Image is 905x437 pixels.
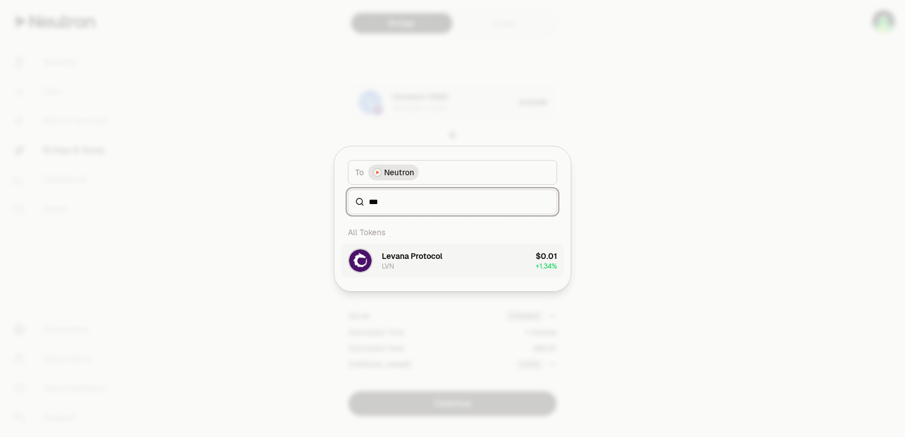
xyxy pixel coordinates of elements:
[341,244,564,278] button: LVN LogoLevana ProtocolLVN$0.01+1.34%
[382,262,394,271] div: LVN
[536,250,557,262] div: $0.01
[349,249,372,272] img: LVN Logo
[348,160,557,185] button: ToNeutron LogoNeutron
[374,169,381,176] img: Neutron Logo
[384,167,414,178] span: Neutron
[341,221,564,244] div: All Tokens
[536,262,557,271] span: + 1.34%
[355,167,364,178] span: To
[382,250,442,262] div: Levana Protocol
